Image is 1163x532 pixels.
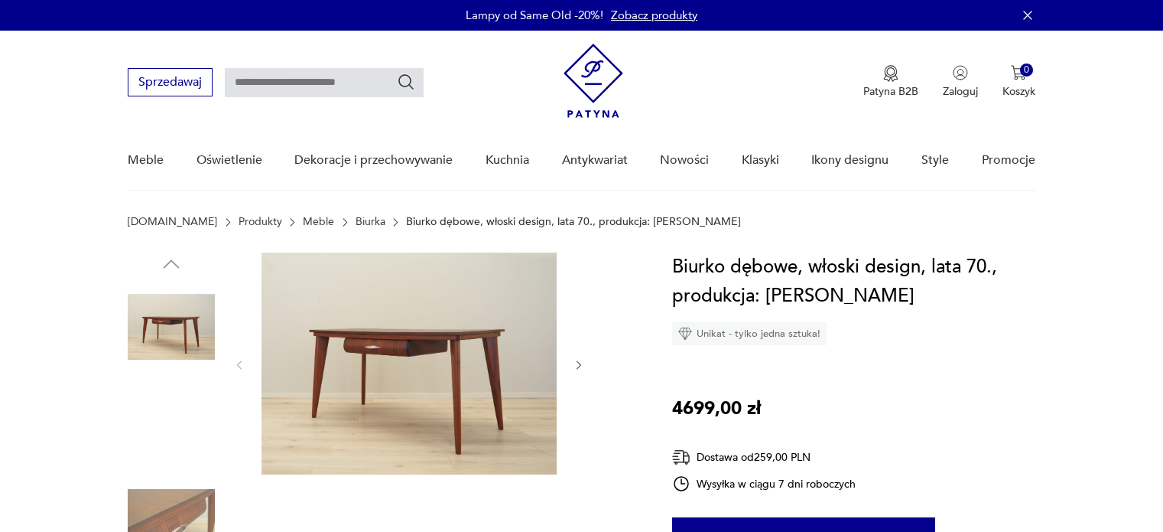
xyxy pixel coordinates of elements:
img: Ikonka użytkownika [953,65,968,80]
p: Lampy od Same Old -20%! [466,8,603,23]
a: Meble [128,131,164,190]
a: Biurka [356,216,385,228]
a: Ikony designu [811,131,888,190]
img: Ikona dostawy [672,448,690,467]
p: 4699,00 zł [672,394,761,423]
div: Dostawa od 259,00 PLN [672,448,856,467]
a: Promocje [982,131,1035,190]
a: Nowości [660,131,709,190]
img: Ikona diamentu [678,327,692,341]
div: Unikat - tylko jedna sztuka! [672,322,827,345]
p: Zaloguj [943,84,978,99]
button: Szukaj [397,73,415,91]
img: Zdjęcie produktu Biurko dębowe, włoski design, lata 70., produkcja: Włochy [262,253,557,475]
p: Patyna B2B [863,84,918,99]
h1: Biurko dębowe, włoski design, lata 70., produkcja: [PERSON_NAME] [672,253,1035,311]
p: Biurko dębowe, włoski design, lata 70., produkcja: [PERSON_NAME] [406,216,741,228]
a: Klasyki [742,131,779,190]
a: Sprzedawaj [128,78,213,89]
a: Produkty [239,216,282,228]
img: Zdjęcie produktu Biurko dębowe, włoski design, lata 70., produkcja: Włochy [128,381,215,468]
button: Sprzedawaj [128,68,213,96]
a: [DOMAIN_NAME] [128,216,217,228]
a: Style [921,131,949,190]
button: Patyna B2B [863,65,918,99]
div: 0 [1020,64,1033,77]
img: Patyna - sklep z meblami i dekoracjami vintage [564,44,623,118]
img: Zdjęcie produktu Biurko dębowe, włoski design, lata 70., produkcja: Włochy [128,283,215,370]
img: Ikona medalu [883,65,898,82]
img: Ikona koszyka [1011,65,1026,80]
a: Ikona medaluPatyna B2B [863,65,918,99]
a: Dekoracje i przechowywanie [294,131,453,190]
a: Antykwariat [562,131,628,190]
p: Koszyk [1002,84,1035,99]
div: Wysyłka w ciągu 7 dni roboczych [672,475,856,493]
button: Zaloguj [943,65,978,99]
a: Meble [303,216,334,228]
a: Oświetlenie [197,131,262,190]
a: Kuchnia [486,131,529,190]
button: 0Koszyk [1002,65,1035,99]
a: Zobacz produkty [611,8,697,23]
